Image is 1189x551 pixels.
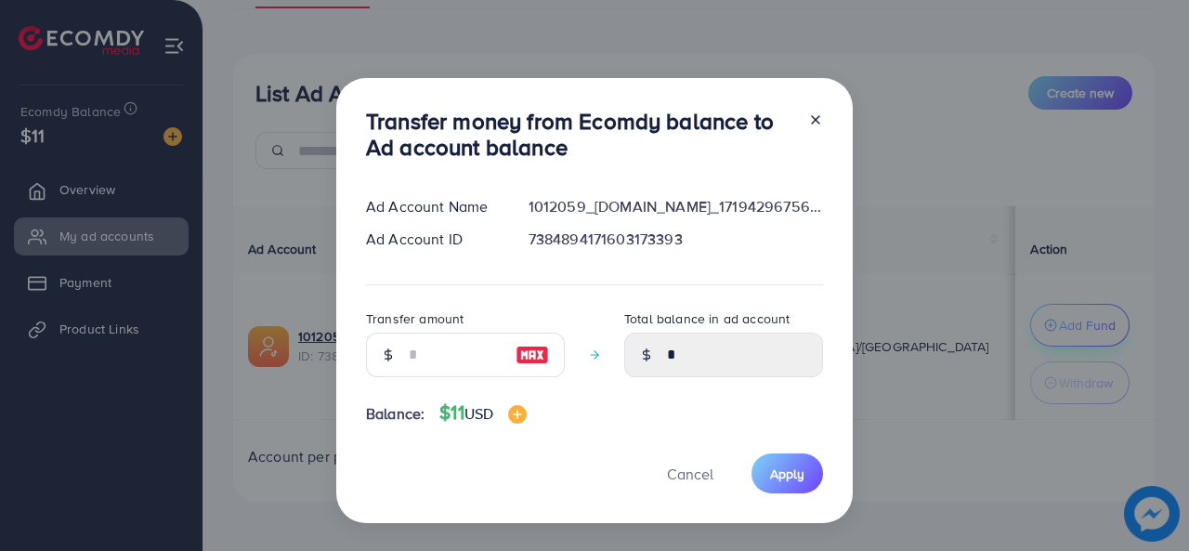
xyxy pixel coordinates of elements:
span: Apply [770,465,804,483]
button: Apply [751,453,823,493]
img: image [508,405,527,424]
button: Cancel [644,453,737,493]
div: Ad Account ID [351,229,514,250]
label: Total balance in ad account [624,309,790,328]
span: Cancel [667,464,713,484]
h3: Transfer money from Ecomdy balance to Ad account balance [366,108,793,162]
span: Balance: [366,403,425,425]
label: Transfer amount [366,309,464,328]
h4: $11 [439,401,527,425]
div: 7384894171603173393 [514,229,838,250]
div: Ad Account Name [351,196,514,217]
img: image [516,344,549,366]
span: USD [464,403,493,424]
div: 1012059_[DOMAIN_NAME]_1719429675639 [514,196,838,217]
